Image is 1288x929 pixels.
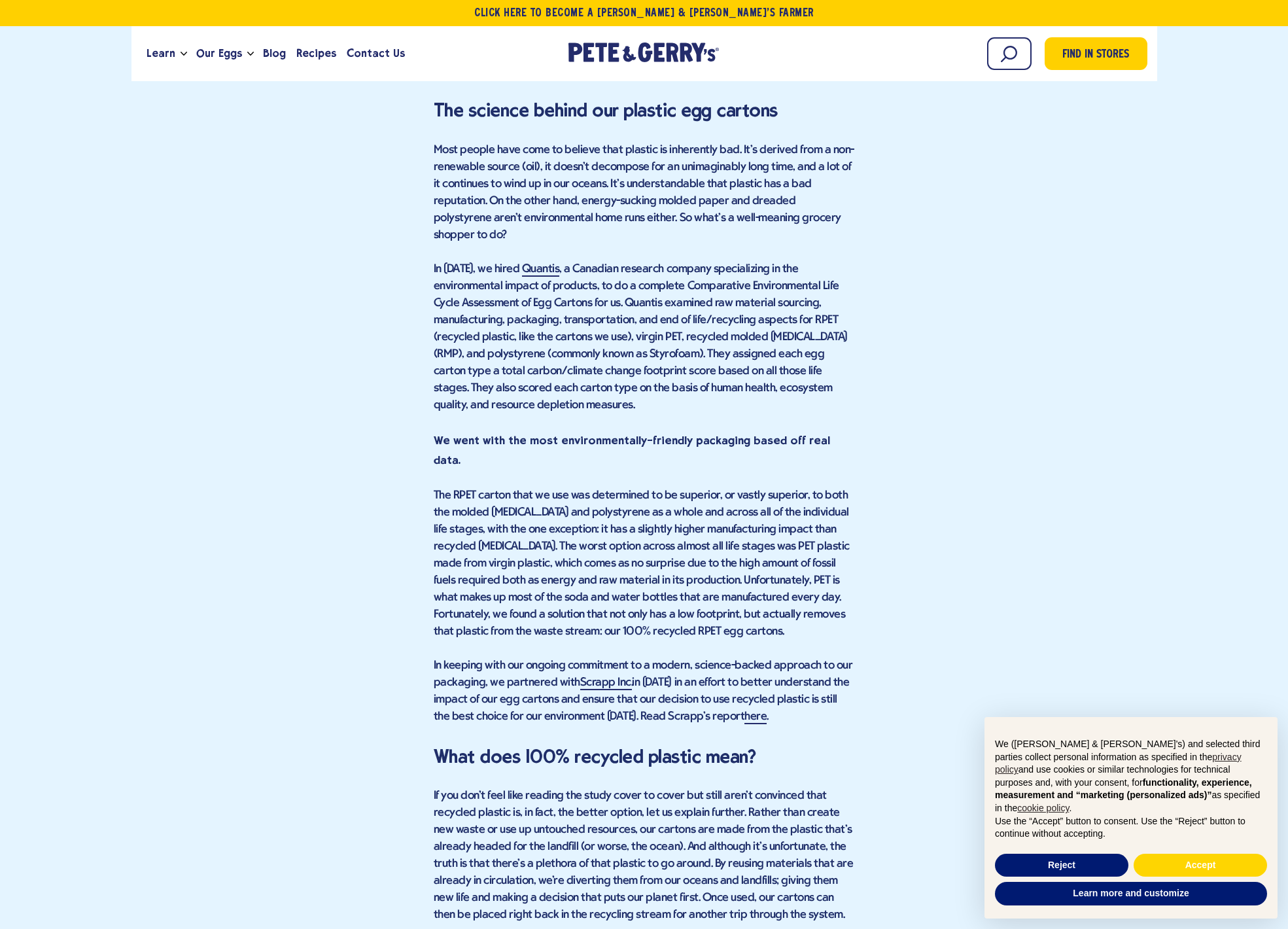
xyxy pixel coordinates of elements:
[995,882,1267,905] button: Learn more and customize
[196,45,242,61] span: Our Eggs
[995,815,1267,841] p: Use the “Accept” button to consent. Use the “Reject” button to continue without accepting.
[1017,803,1069,813] a: cookie policy
[181,52,187,56] button: Open the dropdown menu for Learn
[141,36,181,71] a: Learn
[434,142,855,244] p: Most people have come to believe that plastic is inherently bad. It’s derived from a non-renewabl...
[347,45,405,61] span: Contact Us
[434,434,831,466] strong: We went with the most environmentally-friendly packaging based off real data.
[263,45,286,61] span: Blog
[434,743,855,771] h3: What does 100% recycled plastic mean?
[434,788,855,924] p: If you don't feel like reading the study cover to cover but still aren't convinced that recycled ...
[434,657,855,726] p: In keeping with our ongoing commitment to a modern, science-backed approach to our packaging, we ...
[291,36,341,71] a: Recipes
[434,487,855,640] p: The RPET carton that we use was determined to be superior, or vastly superior, to both the molded...
[1045,37,1147,70] a: Find in Stores
[744,710,767,724] a: here
[147,45,175,61] span: Learn
[258,36,291,71] a: Blog
[434,96,855,125] h3: The science behind our plastic egg cartons
[296,45,336,61] span: Recipes
[995,738,1267,815] p: We ([PERSON_NAME] & [PERSON_NAME]'s) and selected third parties collect personal information as s...
[434,261,855,414] p: In [DATE], we hired , a Canadian research company specializing in the environmental impact of pro...
[341,36,410,71] a: Contact Us
[247,52,254,56] button: Open the dropdown menu for Our Eggs
[995,854,1128,877] button: Reject
[522,263,560,277] a: Quantis
[1062,46,1129,64] span: Find in Stores
[987,37,1032,70] input: Search
[1134,854,1267,877] button: Accept
[191,36,247,71] a: Our Eggs
[580,676,633,690] a: Scrapp Inc.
